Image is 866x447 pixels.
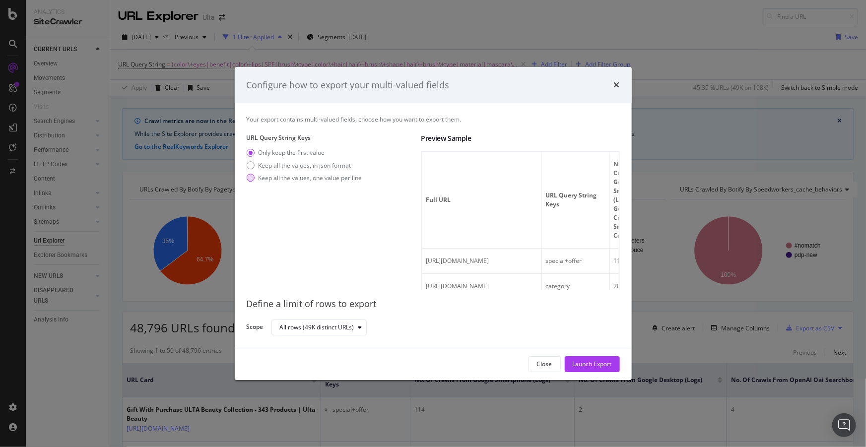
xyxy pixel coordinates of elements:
[426,196,535,205] span: Full URL
[537,360,552,369] div: Close
[529,356,561,372] button: Close
[614,79,620,92] div: times
[610,274,660,300] td: 20
[614,160,653,241] span: No. of Crawls from Google Smartphone (Logs) Google Crawls Smartphone Count
[280,324,354,330] div: All rows (49K distinct URLs)
[259,149,325,157] div: Only keep the first value
[247,298,620,311] div: Define a limit of rows to export
[573,360,612,369] div: Launch Export
[546,282,570,291] span: category
[259,174,362,182] div: Keep all the values, one value per line
[421,134,620,144] div: Preview Sample
[247,322,264,333] label: Scope
[546,192,603,209] span: URL Query String Keys
[247,115,620,124] div: Your export contains multi-valued fields, choose how you want to export them.
[426,282,489,291] span: https://www.ulta.com/shop/all?category=gifts&minAmount=0&maxAmount=100
[546,257,582,265] span: special+offer
[259,161,351,170] div: Keep all the values, in json format
[247,161,362,170] div: Keep all the values, in json format
[235,67,632,381] div: modal
[565,356,620,372] button: Launch Export
[271,319,367,335] button: All rows (49K distinct URLs)
[247,149,362,157] div: Only keep the first value
[832,413,856,437] div: Open Intercom Messenger
[247,134,413,142] label: URL Query String Keys
[610,249,660,274] td: 114
[426,257,489,265] span: https://www.ulta.com/brand/ulta-beauty-collection?special+offer=gwp
[247,79,450,92] div: Configure how to export your multi-valued fields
